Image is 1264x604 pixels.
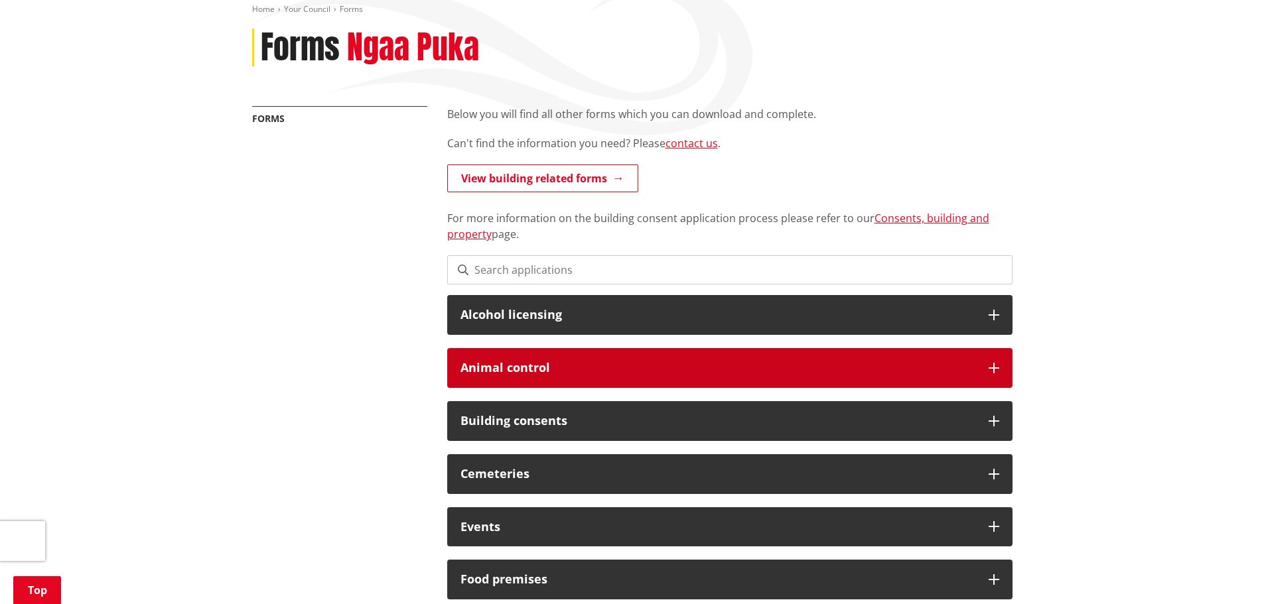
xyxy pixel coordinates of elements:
[447,211,989,241] a: Consents, building and property
[252,3,275,15] a: Home
[447,164,638,192] a: View building related forms
[284,3,330,15] a: Your Council
[447,255,1013,284] input: Search applications
[447,135,1013,151] p: Can't find the information you need? Please .
[447,194,1013,242] p: For more information on the building consent application process please refer to our page.
[347,29,479,67] h2: Ngaa Puka
[1203,548,1251,596] iframe: Messenger Launcher
[252,112,285,125] a: Forms
[460,573,975,586] h3: Food premises
[261,29,340,67] h1: Forms
[252,4,1013,15] nav: breadcrumb
[460,308,975,322] h3: Alcohol licensing
[447,106,1013,122] p: Below you will find all other forms which you can download and complete.
[460,520,975,534] h3: Events
[460,467,975,481] h3: Cemeteries
[666,136,718,151] a: contact us
[13,576,61,604] a: Top
[460,414,975,428] h3: Building consents
[340,3,363,15] span: Forms
[460,361,975,375] h3: Animal control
